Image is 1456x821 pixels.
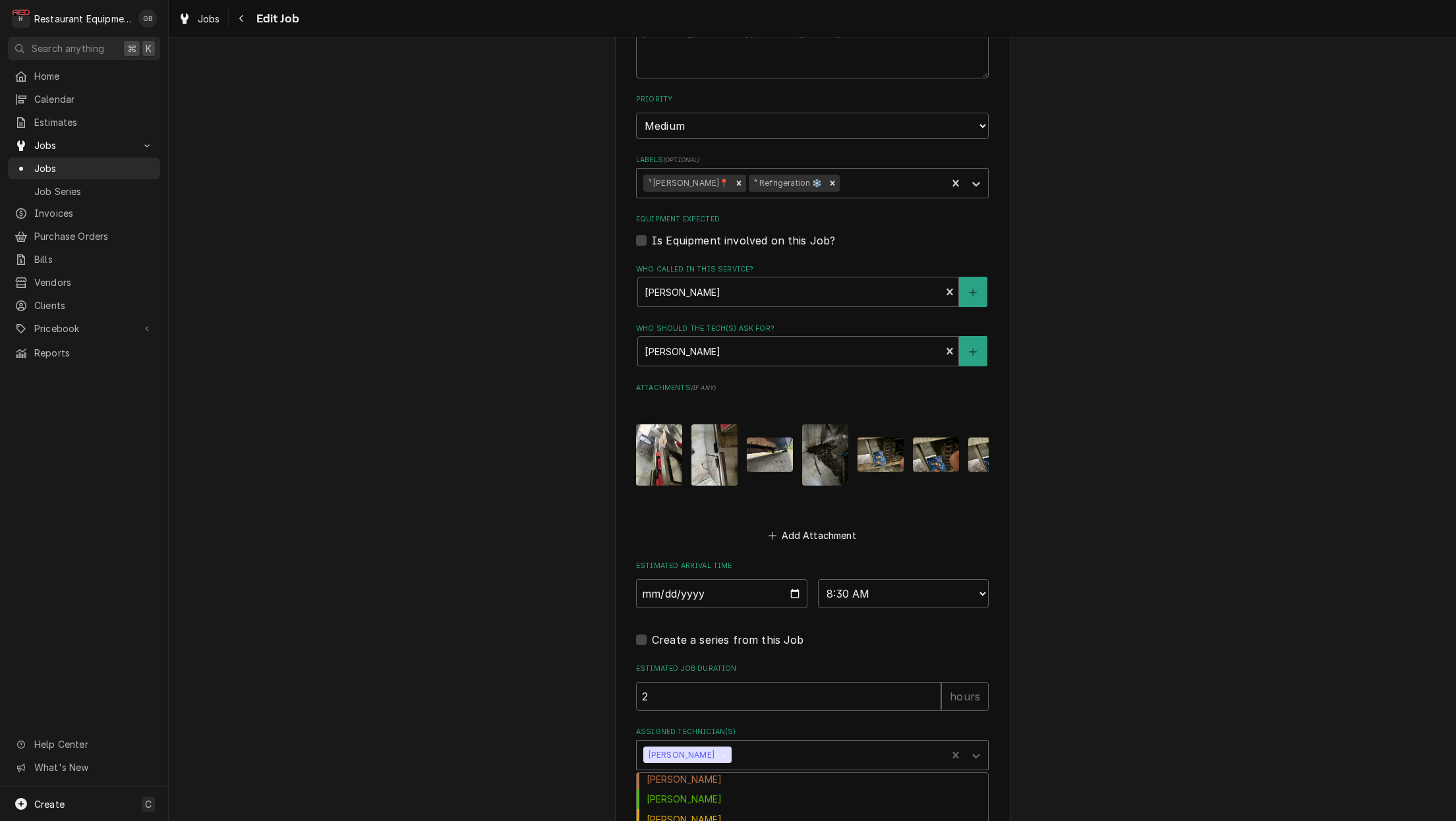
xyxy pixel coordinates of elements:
[652,632,804,648] label: Create a series from this Job
[8,134,160,156] a: Go to Jobs
[636,664,989,710] div: Estimated Job Duration
[636,155,989,165] label: Labels
[34,161,154,175] span: Jobs
[173,8,225,30] a: Jobs
[691,384,716,391] span: ( if any )
[34,138,134,152] span: Jobs
[198,12,220,26] span: Jobs
[749,175,825,192] div: ⁴ Refrigeration ❄️
[34,275,154,289] span: Vendors
[34,799,65,810] span: Create
[818,579,989,608] select: Time Select
[858,438,904,472] img: Sh5jDGdcQd8xceL6uw1J
[968,438,1014,472] img: hgXFJj5Q4G4VZgEWM9TQ
[8,733,160,755] a: Go to Help Center
[34,92,154,106] span: Calendar
[636,94,989,105] label: Priority
[802,424,848,486] img: hOvXPgLSSmMTwaBm4mAg
[637,789,988,809] div: [PERSON_NAME]
[636,664,989,674] label: Estimated Job Duration
[636,264,989,307] div: Who called in this service?
[643,175,732,192] div: ¹ [PERSON_NAME]📍
[652,233,835,248] label: Is Equipment involved on this Job?
[8,225,160,247] a: Purchase Orders
[34,737,152,751] span: Help Center
[34,206,154,220] span: Invoices
[959,277,987,307] button: Create New Contact
[643,747,717,764] div: [PERSON_NAME]
[8,157,160,179] a: Jobs
[12,9,30,28] div: Restaurant Equipment Diagnostics's Avatar
[34,252,154,266] span: Bills
[12,9,30,28] div: R
[8,181,160,202] a: Job Series
[636,19,989,78] textarea: [STREET_ADDRESS][PERSON_NAME]
[636,214,989,248] div: Equipment Expected
[717,747,732,764] div: Remove Paxton Turner
[636,424,682,486] img: GszIk6WTAK4oYMwlW3T8
[34,12,131,26] div: Restaurant Equipment Diagnostics
[636,155,989,198] div: Labels
[8,111,160,133] a: Estimates
[636,383,989,393] label: Attachments
[636,324,989,334] label: Who should the tech(s) ask for?
[34,229,154,243] span: Purchase Orders
[138,9,157,28] div: Gary Beaver's Avatar
[637,769,988,789] div: [PERSON_NAME]
[636,561,989,571] label: Estimated Arrival Time
[8,271,160,293] a: Vendors
[959,336,987,366] button: Create New Contact
[252,10,299,28] span: Edit Job
[636,214,989,225] label: Equipment Expected
[8,202,160,224] a: Invoices
[34,69,154,83] span: Home
[636,727,989,737] label: Assigned Technician(s)
[127,42,136,55] span: ⌘
[691,424,738,486] img: qB00sovWTUmwsK50Gxkq
[636,264,989,275] label: Who called in this service?
[32,42,104,55] span: Search anything
[941,682,989,711] div: hours
[663,156,700,163] span: ( optional )
[8,88,160,110] a: Calendar
[138,9,157,28] div: GB
[969,288,977,297] svg: Create New Contact
[34,184,154,198] span: Job Series
[8,342,160,364] a: Reports
[34,346,154,360] span: Reports
[636,727,989,770] div: Assigned Technician(s)
[825,175,840,192] div: Remove ⁴ Refrigeration ❄️
[145,797,152,811] span: C
[34,322,134,335] span: Pricebook
[636,94,989,138] div: Priority
[8,37,160,60] button: Search anything⌘K
[732,175,746,192] div: Remove ¹ Beckley📍
[636,579,807,608] input: Date
[636,324,989,366] div: Who should the tech(s) ask for?
[34,115,154,129] span: Estimates
[969,347,977,356] svg: Create New Contact
[636,383,989,545] div: Attachments
[636,561,989,608] div: Estimated Arrival Time
[34,298,154,312] span: Clients
[146,42,152,55] span: K
[747,438,793,472] img: Kk8Py2aHQoilcrw4BlgH
[8,318,160,339] a: Go to Pricebook
[8,248,160,270] a: Bills
[767,526,859,545] button: Add Attachment
[8,756,160,778] a: Go to What's New
[8,65,160,87] a: Home
[231,8,252,29] button: Navigate back
[8,295,160,316] a: Clients
[34,760,152,774] span: What's New
[913,438,959,472] img: eGrCCxD4TeAUP7Bf1eHC
[636,1,989,78] div: Technician Instructions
